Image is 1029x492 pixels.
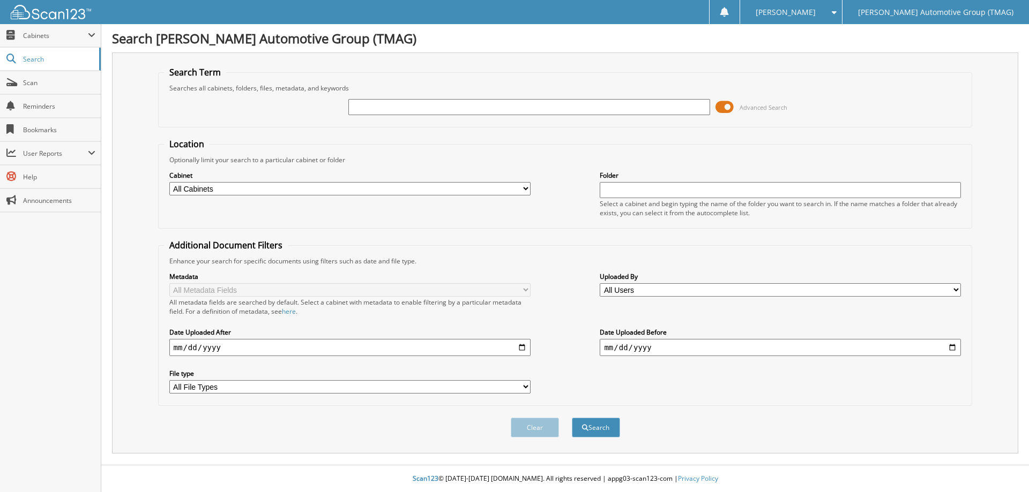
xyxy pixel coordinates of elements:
span: Reminders [23,102,95,111]
span: Advanced Search [740,103,787,111]
div: All metadata fields are searched by default. Select a cabinet with metadata to enable filtering b... [169,298,531,316]
a: Privacy Policy [678,474,718,483]
label: Uploaded By [600,272,961,281]
span: Cabinets [23,31,88,40]
div: © [DATE]-[DATE] [DOMAIN_NAME]. All rights reserved | appg03-scan123-com | [101,466,1029,492]
label: Folder [600,171,961,180]
span: Scan [23,78,95,87]
span: Bookmarks [23,125,95,134]
img: scan123-logo-white.svg [11,5,91,19]
legend: Search Term [164,66,226,78]
span: Help [23,172,95,181]
a: here [282,307,296,316]
input: end [600,339,961,356]
input: start [169,339,531,356]
label: Cabinet [169,171,531,180]
span: Announcements [23,196,95,205]
legend: Additional Document Filters [164,239,288,251]
span: [PERSON_NAME] Automotive Group (TMAG) [858,9,1013,16]
button: Clear [511,418,559,437]
span: [PERSON_NAME] [756,9,816,16]
label: Date Uploaded After [169,328,531,337]
label: Date Uploaded Before [600,328,961,337]
div: Searches all cabinets, folders, files, metadata, and keywords [164,84,967,93]
label: File type [169,369,531,378]
button: Search [572,418,620,437]
legend: Location [164,138,210,150]
div: Select a cabinet and begin typing the name of the folder you want to search in. If the name match... [600,199,961,217]
div: Optionally limit your search to a particular cabinet or folder [164,155,967,164]
h1: Search [PERSON_NAME] Automotive Group (TMAG) [112,29,1018,47]
span: User Reports [23,149,88,158]
span: Scan123 [413,474,438,483]
label: Metadata [169,272,531,281]
span: Search [23,55,94,64]
div: Enhance your search for specific documents using filters such as date and file type. [164,256,967,266]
